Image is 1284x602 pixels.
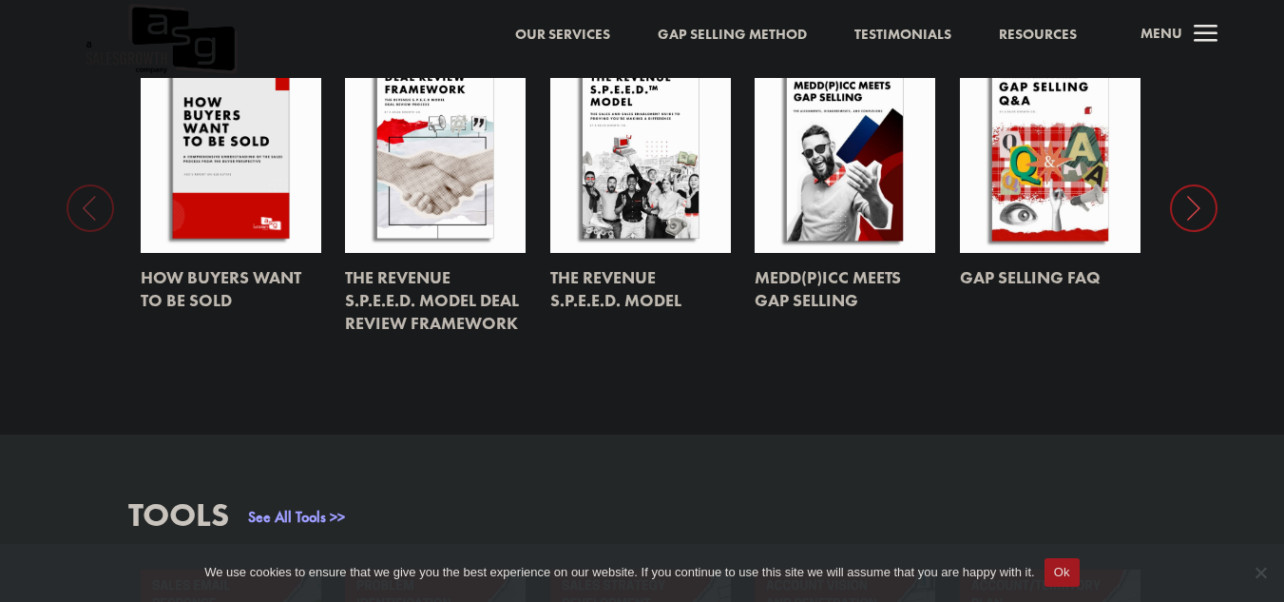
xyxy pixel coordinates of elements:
a: Testimonials [854,23,951,48]
a: Gap Selling Method [658,23,807,48]
a: See All Tools >> [248,507,345,527]
span: No [1251,563,1270,582]
h3: Tools [128,498,229,541]
span: We use cookies to ensure that we give you the best experience on our website. If you continue to ... [204,563,1034,582]
button: Ok [1044,558,1080,587]
a: Our Services [515,23,610,48]
span: Menu [1140,24,1182,43]
span: a [1187,16,1225,54]
a: Resources [999,23,1077,48]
